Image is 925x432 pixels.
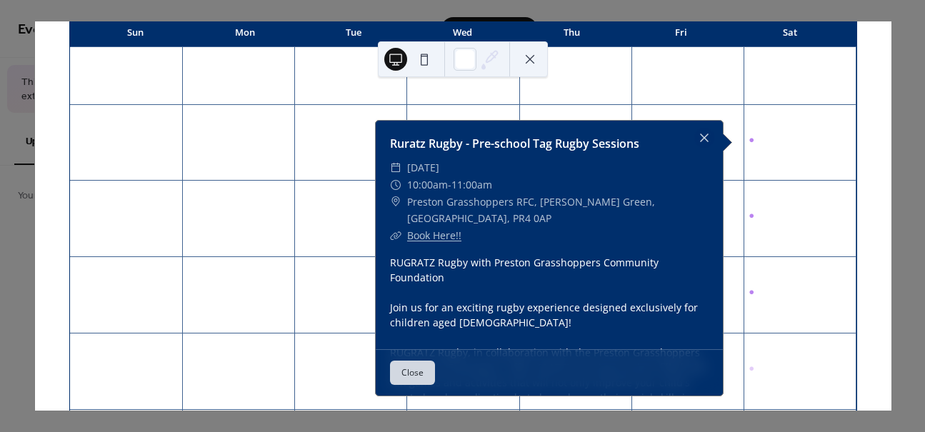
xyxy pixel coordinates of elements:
[636,52,651,68] div: 5
[407,159,439,176] span: [DATE]
[299,109,314,125] div: 9
[736,19,845,47] div: Sat
[756,134,850,168] div: Ruratz Rugby - Pre-school Tag Rugby Sessions
[390,361,435,385] button: Close
[517,19,626,47] div: Thu
[190,19,299,47] div: Mon
[451,176,492,194] span: 11:00am
[390,194,401,211] div: ​
[756,210,850,243] div: Ruratz Rugby - Pre-school Tag Rugby Sessions
[81,19,191,47] div: Sun
[756,286,850,320] div: Ruratz Rugby - Pre-school Tag Rugby Sessions
[748,52,764,68] div: 6
[299,261,314,277] div: 23
[626,19,736,47] div: Fri
[448,176,451,194] span: -
[407,228,461,242] a: Book Here!!
[744,286,856,320] div: Ruratz Rugby - Pre-school Tag Rugby Sessions
[299,185,314,201] div: 16
[409,19,518,47] div: Wed
[390,159,401,176] div: ​
[744,363,856,396] div: Ruratz Rugby - Pre-school Tag Rugby Sessions
[390,176,401,194] div: ​
[186,185,202,201] div: 15
[74,261,90,277] div: 21
[748,185,764,201] div: 20
[411,109,426,125] div: 10
[299,19,409,47] div: Tue
[74,109,90,125] div: 7
[748,261,764,277] div: 27
[74,338,90,353] div: 28
[744,210,856,243] div: Ruratz Rugby - Pre-school Tag Rugby Sessions
[756,363,850,396] div: Ruratz Rugby - Pre-school Tag Rugby Sessions
[186,338,202,353] div: 29
[524,109,539,125] div: 11
[186,261,202,277] div: 22
[74,185,90,201] div: 14
[407,194,709,228] span: Preston Grasshoppers RFC, [PERSON_NAME] Green, [GEOGRAPHIC_DATA], PR4 0AP
[390,136,639,151] a: Ruratz Rugby - Pre-school Tag Rugby Sessions
[186,109,202,125] div: 8
[744,134,856,168] div: Ruratz Rugby - Pre-school Tag Rugby Sessions
[186,52,202,68] div: 1
[748,338,764,353] div: 4
[299,338,314,353] div: 30
[390,227,401,244] div: ​
[74,52,90,68] div: 31
[748,109,764,125] div: 13
[407,176,448,194] span: 10:00am
[636,109,651,125] div: 12
[299,52,314,68] div: 2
